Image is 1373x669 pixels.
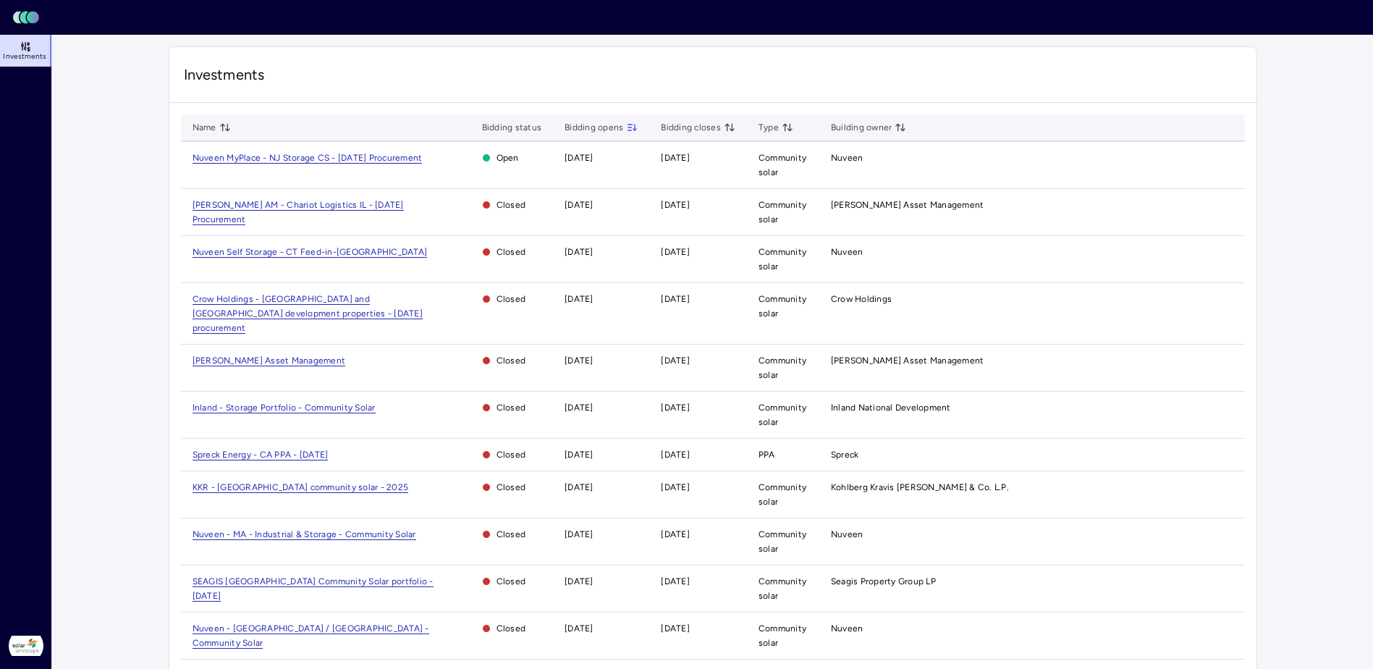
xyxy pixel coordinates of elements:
[819,439,1245,471] td: Spreck
[661,623,690,634] time: [DATE]
[661,294,690,304] time: [DATE]
[9,628,43,663] img: Solar Landscape
[565,247,593,257] time: [DATE]
[193,247,428,258] span: Nuveen Self Storage - CT Feed-in-[GEOGRAPHIC_DATA]
[565,403,593,413] time: [DATE]
[482,447,542,462] span: Closed
[819,142,1245,189] td: Nuveen
[661,482,690,492] time: [DATE]
[724,122,735,133] button: toggle sorting
[193,200,404,224] a: [PERSON_NAME] AM - Chariot Logistics IL - [DATE] Procurement
[661,403,690,413] time: [DATE]
[626,122,638,133] button: toggle sorting
[193,200,404,225] span: [PERSON_NAME] AM - Chariot Logistics IL - [DATE] Procurement
[193,529,416,540] span: Nuveen - MA - Industrial & Storage - Community Solar
[819,471,1245,518] td: Kohlberg Kravis [PERSON_NAME] & Co. L.P.
[661,355,690,366] time: [DATE]
[482,198,542,212] span: Closed
[565,576,593,586] time: [DATE]
[819,518,1245,565] td: Nuveen
[482,400,542,415] span: Closed
[3,52,46,61] span: Investments
[482,480,542,495] span: Closed
[193,247,428,257] a: Nuveen Self Storage - CT Feed-in-[GEOGRAPHIC_DATA]
[184,64,1242,85] span: Investments
[747,392,819,439] td: Community solar
[819,565,1245,613] td: Seagis Property Group LP
[565,450,593,460] time: [DATE]
[482,353,542,368] span: Closed
[895,122,906,133] button: toggle sorting
[759,120,793,135] span: Type
[565,120,638,135] span: Bidding opens
[661,247,690,257] time: [DATE]
[747,283,819,345] td: Community solar
[661,529,690,539] time: [DATE]
[565,200,593,210] time: [DATE]
[661,200,690,210] time: [DATE]
[482,120,542,135] span: Bidding status
[565,623,593,634] time: [DATE]
[193,294,423,333] a: Crow Holdings - [GEOGRAPHIC_DATA] and [GEOGRAPHIC_DATA] development properties - [DATE] procurement
[747,518,819,565] td: Community solar
[193,153,423,164] span: Nuveen MyPlace - NJ Storage CS - [DATE] Procurement
[782,122,793,133] button: toggle sorting
[193,403,376,413] a: Inland - Storage Portfolio - Community Solar
[747,189,819,236] td: Community solar
[819,392,1245,439] td: Inland National Development
[193,153,423,163] a: Nuveen MyPlace - NJ Storage CS - [DATE] Procurement
[193,482,409,493] span: KKR - [GEOGRAPHIC_DATA] community solar - 2025
[193,529,416,539] a: Nuveen - MA - Industrial & Storage - Community Solar
[661,153,690,163] time: [DATE]
[193,120,231,135] span: Name
[819,283,1245,345] td: Crow Holdings
[661,576,690,586] time: [DATE]
[565,529,593,539] time: [DATE]
[747,471,819,518] td: Community solar
[193,576,434,601] a: SEAGIS [GEOGRAPHIC_DATA] Community Solar portfolio - [DATE]
[219,122,231,133] button: toggle sorting
[193,450,329,460] a: Spreck Energy - CA PPA - [DATE]
[482,245,542,259] span: Closed
[747,613,819,660] td: Community solar
[193,482,409,492] a: KKR - [GEOGRAPHIC_DATA] community solar - 2025
[747,565,819,613] td: Community solar
[482,292,542,306] span: Closed
[193,294,423,334] span: Crow Holdings - [GEOGRAPHIC_DATA] and [GEOGRAPHIC_DATA] development properties - [DATE] procurement
[661,120,735,135] span: Bidding closes
[482,151,542,165] span: Open
[565,482,593,492] time: [DATE]
[819,613,1245,660] td: Nuveen
[819,189,1245,236] td: [PERSON_NAME] Asset Management
[819,236,1245,283] td: Nuveen
[482,621,542,636] span: Closed
[819,345,1245,392] td: [PERSON_NAME] Asset Management
[193,355,346,366] span: [PERSON_NAME] Asset Management
[747,142,819,189] td: Community solar
[747,236,819,283] td: Community solar
[747,345,819,392] td: Community solar
[482,574,542,589] span: Closed
[193,623,429,648] a: Nuveen - [GEOGRAPHIC_DATA] / [GEOGRAPHIC_DATA] - Community Solar
[831,120,907,135] span: Building owner
[565,355,593,366] time: [DATE]
[193,355,346,366] a: [PERSON_NAME] Asset Management
[565,153,593,163] time: [DATE]
[565,294,593,304] time: [DATE]
[747,439,819,471] td: PPA
[482,527,542,542] span: Closed
[661,450,690,460] time: [DATE]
